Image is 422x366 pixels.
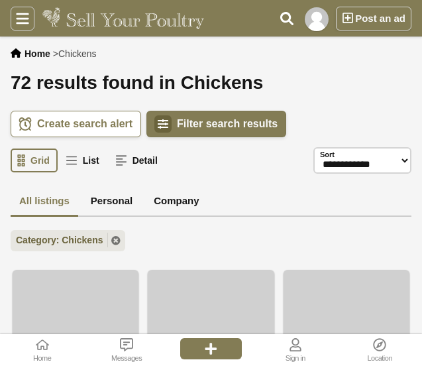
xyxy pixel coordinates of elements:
[82,187,141,217] a: Personal
[25,48,50,59] a: Home
[109,149,166,172] a: Detail
[11,149,58,172] a: Grid
[11,230,125,251] a: Category: Chickens
[177,117,278,131] span: Filter search results
[253,334,337,366] a: Sign in
[83,155,99,166] span: List
[11,111,141,137] a: Create search alert
[339,353,421,364] span: Location
[85,353,167,364] span: Messages
[30,155,50,166] span: Grid
[59,149,107,172] a: List
[11,72,411,94] h1: 72 results found in Chickens
[132,155,158,166] span: Detail
[146,111,286,137] a: Filter search results
[42,7,204,30] img: Sell Your Poultry
[338,334,422,366] a: Location
[58,48,97,59] span: Chickens
[53,48,97,59] li: >
[1,353,83,364] span: Home
[320,149,335,160] label: Sort
[336,7,411,30] a: Post an ad
[254,353,336,364] span: Sign in
[11,187,78,217] a: All listings
[305,7,329,31] img: Non-logged user
[37,117,132,131] span: Create search alert
[84,334,168,366] a: Messages
[145,187,207,217] a: Company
